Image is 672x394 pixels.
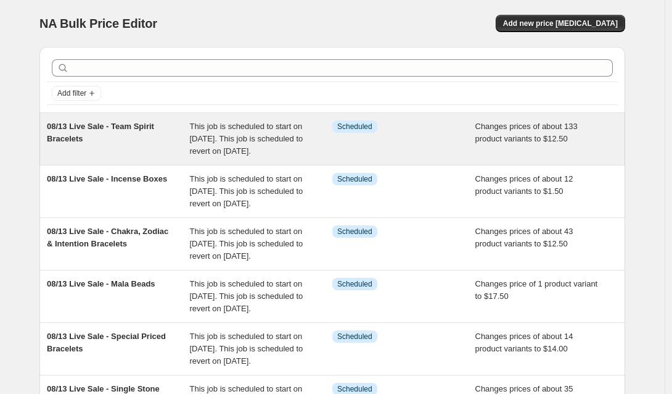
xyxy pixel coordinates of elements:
span: This job is scheduled to start on [DATE]. This job is scheduled to revert on [DATE]. [190,332,303,366]
span: Scheduled [337,174,372,184]
span: This job is scheduled to start on [DATE]. This job is scheduled to revert on [DATE]. [190,227,303,261]
span: 08/13 Live Sale - Incense Boxes [47,174,167,183]
span: This job is scheduled to start on [DATE]. This job is scheduled to revert on [DATE]. [190,279,303,313]
button: Add filter [52,86,101,101]
span: Changes price of 1 product variant to $17.50 [475,279,598,301]
button: Add new price [MEDICAL_DATA] [496,15,625,32]
span: This job is scheduled to start on [DATE]. This job is scheduled to revert on [DATE]. [190,122,303,156]
span: Scheduled [337,332,372,342]
span: Changes prices of about 43 product variants to $12.50 [475,227,573,248]
span: Scheduled [337,279,372,289]
span: 08/13 Live Sale - Mala Beads [47,279,155,288]
span: 08/13 Live Sale - Special Priced Bracelets [47,332,166,353]
span: Changes prices of about 12 product variants to $1.50 [475,174,573,196]
span: Scheduled [337,384,372,394]
span: This job is scheduled to start on [DATE]. This job is scheduled to revert on [DATE]. [190,174,303,208]
span: Changes prices of about 133 product variants to $12.50 [475,122,578,143]
span: 08/13 Live Sale - Chakra, Zodiac & Intention Bracelets [47,227,168,248]
span: 08/13 Live Sale - Team Spirit Bracelets [47,122,154,143]
span: Add new price [MEDICAL_DATA] [503,19,618,28]
span: Scheduled [337,122,372,132]
span: Changes prices of about 14 product variants to $14.00 [475,332,573,353]
span: NA Bulk Price Editor [39,17,157,30]
span: Scheduled [337,227,372,237]
span: Add filter [57,88,86,98]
